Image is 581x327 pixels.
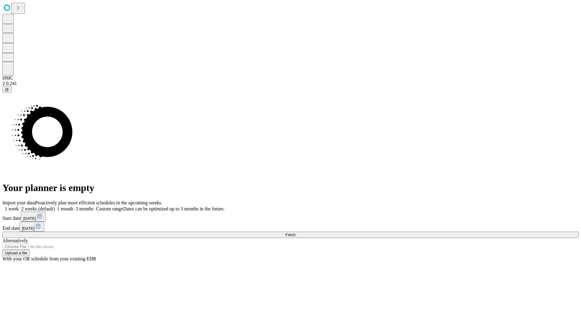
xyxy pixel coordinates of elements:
[2,75,579,81] div: HMC
[2,256,96,261] span: With your OR schedule from your existing EHR
[76,206,94,211] span: 3 months
[19,222,44,232] button: [DATE]
[5,87,9,92] span: @
[2,182,579,193] h1: Your planner is empty
[2,212,579,222] div: Start date
[2,222,579,232] div: End date
[35,200,162,205] span: Proactively plan more efficient schedules in the upcoming weeks.
[21,206,55,211] span: 2 weeks (default)
[2,81,579,86] div: 2.0.241
[21,212,46,222] button: [DATE]
[2,232,579,238] button: Fetch
[57,206,73,211] span: 1 month
[22,226,34,231] span: [DATE]
[23,216,36,221] span: [DATE]
[123,206,225,211] span: Dates can be optimized up to 3 months in the future.
[96,206,123,211] span: Custom range
[2,200,35,205] span: Import your data
[2,250,30,256] button: Upload a file
[2,86,11,93] button: @
[2,238,28,243] span: Alternatively
[5,206,19,211] span: 1 week
[285,233,295,237] span: Fetch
